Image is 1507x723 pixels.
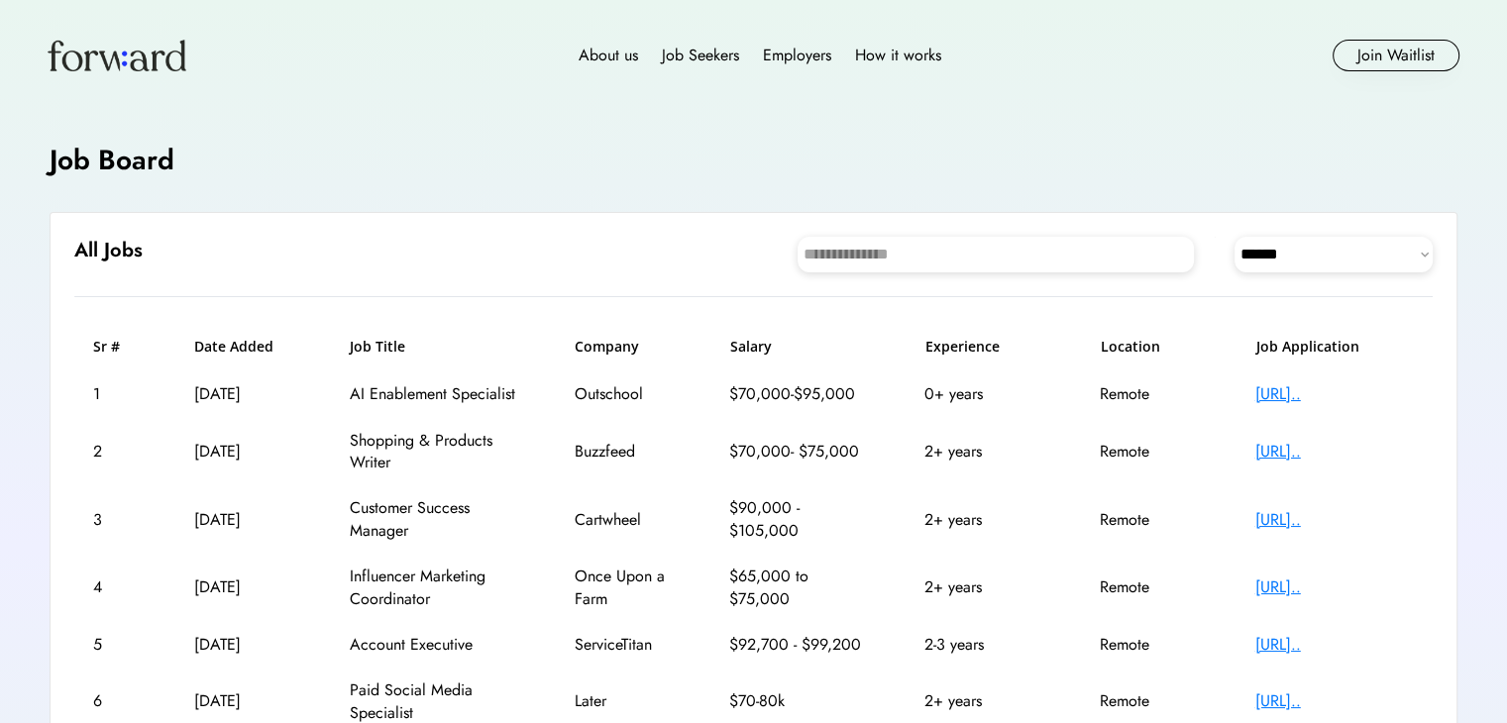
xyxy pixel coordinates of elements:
div: Outschool [575,383,674,405]
div: 6 [93,690,138,712]
h6: Job Title [350,337,405,357]
div: $90,000 - $105,000 [729,497,868,542]
h6: Date Added [194,337,293,357]
div: [DATE] [194,383,293,405]
div: 3 [93,509,138,531]
div: Shopping & Products Writer [350,430,518,474]
div: Cartwheel [575,509,674,531]
div: Remote [1100,576,1199,598]
div: 2+ years [924,690,1043,712]
div: [DATE] [194,634,293,656]
div: 2+ years [924,441,1043,463]
img: Forward logo [48,40,186,71]
button: Join Waitlist [1333,40,1459,71]
div: $70,000-$95,000 [729,383,868,405]
div: Job Seekers [662,44,739,67]
div: $65,000 to $75,000 [729,566,868,610]
div: $92,700 - $99,200 [729,634,868,656]
div: [DATE] [194,441,293,463]
div: About us [579,44,638,67]
div: [URL].. [1255,383,1414,405]
div: [DATE] [194,576,293,598]
div: Later [575,690,674,712]
div: 2+ years [924,576,1043,598]
h6: Location [1101,337,1200,357]
div: Buzzfeed [575,441,674,463]
h6: Sr # [93,337,138,357]
div: Employers [763,44,831,67]
div: [URL].. [1255,441,1414,463]
div: Customer Success Manager [350,497,518,542]
div: 0+ years [924,383,1043,405]
div: [URL].. [1255,690,1414,712]
div: Remote [1100,634,1199,656]
div: Remote [1100,441,1199,463]
h6: Salary [730,337,869,357]
div: AI Enablement Specialist [350,383,518,405]
h6: Experience [925,337,1044,357]
div: How it works [855,44,941,67]
div: Remote [1100,383,1199,405]
div: ServiceTitan [575,634,674,656]
div: $70-80k [729,690,868,712]
div: [DATE] [194,690,293,712]
div: Remote [1100,509,1199,531]
div: [DATE] [194,509,293,531]
div: Once Upon a Farm [575,566,674,610]
div: [URL].. [1255,634,1414,656]
div: 2-3 years [924,634,1043,656]
div: [URL].. [1255,576,1414,598]
div: [URL].. [1255,509,1414,531]
div: Influencer Marketing Coordinator [350,566,518,610]
div: 1 [93,383,138,405]
div: $70,000- $75,000 [729,441,868,463]
h6: All Jobs [74,237,143,264]
h4: Job Board [50,141,174,179]
div: Remote [1100,690,1199,712]
h6: Company [575,337,674,357]
div: 4 [93,576,138,598]
div: 2 [93,441,138,463]
div: 5 [93,634,138,656]
h6: Job Application [1256,337,1415,357]
div: 2+ years [924,509,1043,531]
div: Account Executive [350,634,518,656]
